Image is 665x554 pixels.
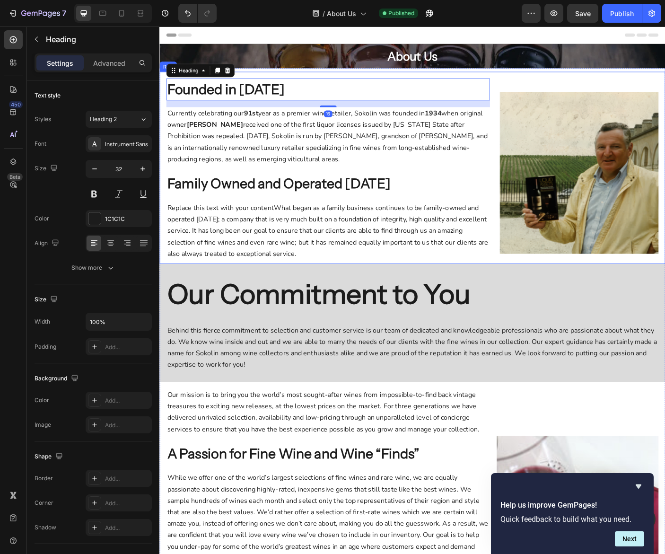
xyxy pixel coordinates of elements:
button: Heading 2 [86,111,152,128]
p: Heading [46,34,148,45]
p: 7 [62,8,66,19]
div: Show more [71,263,115,273]
p: Our mission is to bring you the world’s most sought-after wines from impossible-to-find back vint... [9,407,370,459]
div: Rich Text Editor. Editing area: main [8,334,560,387]
div: Add... [105,396,149,405]
div: Add... [105,475,149,483]
span: About Us [327,9,356,18]
strong: [PERSON_NAME] [30,105,94,115]
div: Add... [105,524,149,532]
strong: 1934 [297,92,316,103]
span: Save [575,9,591,18]
div: Help us improve GemPages! [500,481,644,546]
button: Hide survey [633,481,644,492]
div: Size [35,162,60,175]
div: 16 [184,94,194,102]
span: Heading 2 [90,115,117,123]
div: Size [35,293,60,306]
button: Publish [602,4,642,23]
button: Show more [35,259,152,276]
iframe: Design area [159,26,665,554]
p: Behind this fierce commitment to selection and customer service is our team of dedicated and know... [9,335,559,387]
p: Currently celebrating our year as a premier wine retailer, Sokolin was founded in when original o... [9,91,370,156]
div: Align [35,237,61,250]
div: Color [35,214,49,223]
h2: Rich Text Editor. Editing area: main [8,274,560,327]
strong: Family Owned and Operated [DATE] [9,167,259,185]
button: Next question [615,531,644,546]
div: Beta [7,173,23,181]
button: 7 [4,4,70,23]
div: Add... [105,343,149,352]
div: 450 [9,101,23,108]
div: Instrument Sans [105,140,149,149]
div: Color [35,396,49,405]
div: Text style [35,91,61,100]
div: Publish [610,9,634,18]
div: Width [35,317,50,326]
p: Settings [47,58,73,68]
p: Our Commitment to You [9,275,559,326]
div: Undo/Redo [178,4,217,23]
span: Published [388,9,414,18]
p: Quick feedback to build what you need. [500,515,644,524]
p: Replace this text with your contentWhat began as a family business continues to be family-owned a... [9,197,370,262]
strong: 91st [95,92,111,103]
div: Add... [105,421,149,430]
h2: A Passion for Fine Wine and Wine “Finds” [8,467,371,492]
div: Shadow [35,523,56,532]
div: Border [35,474,53,483]
div: Styles [35,115,51,123]
div: Corner [35,499,53,507]
h2: Help us improve GemPages! [500,500,644,511]
div: Image [35,421,51,429]
span: / [323,9,325,18]
div: Row [2,41,17,49]
div: 1C1C1C [105,215,149,223]
div: Shape [35,450,65,463]
button: Save [567,4,598,23]
input: Auto [86,313,151,330]
img: gempages_584529791181390424-78ece1a0-a05f-4991-9006-ab0fbb7a3078.webp [378,73,560,255]
div: Add... [105,499,149,508]
div: Padding [35,343,56,351]
div: Background [35,372,80,385]
div: Font [35,140,46,148]
p: Advanced [93,58,125,68]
